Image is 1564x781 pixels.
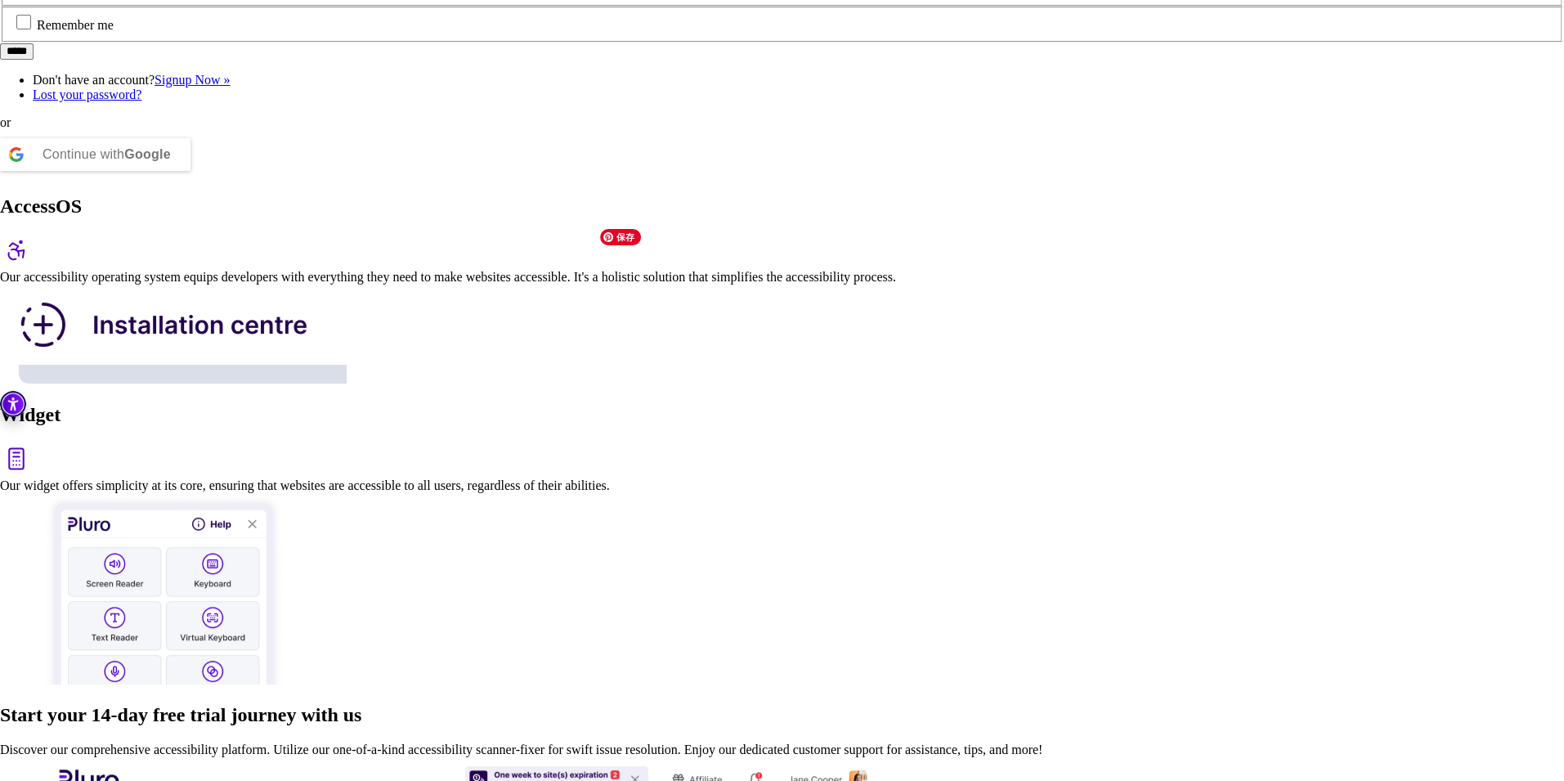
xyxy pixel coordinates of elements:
a: Signup Now » [155,73,230,87]
b: Google [124,147,171,161]
input: Remember me [16,15,31,29]
label: Remember me [13,18,114,32]
span: 保存 [600,229,641,245]
li: Don't have an account? [33,73,1564,88]
div: Continue with [43,138,171,171]
a: Lost your password? [33,88,141,101]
